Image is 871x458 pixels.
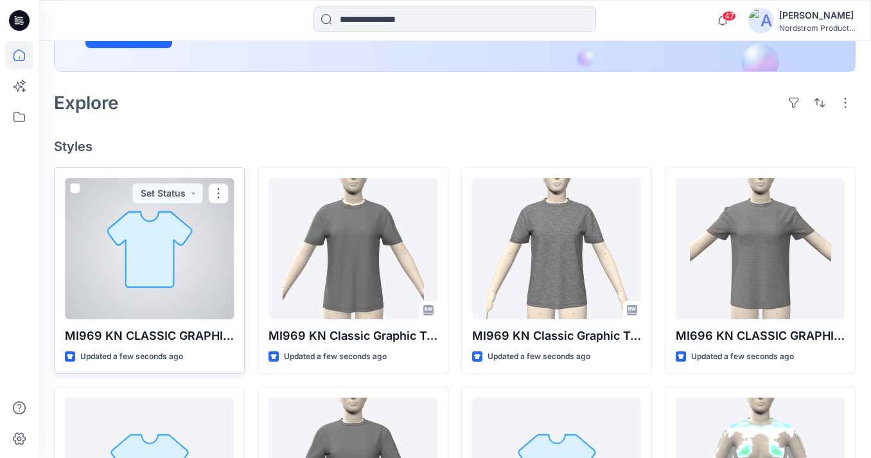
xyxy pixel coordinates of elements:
div: Nordstrom Product... [779,23,855,33]
p: Updated a few seconds ago [284,350,387,364]
p: Updated a few seconds ago [80,350,183,364]
p: Updated a few seconds ago [691,350,794,364]
a: MI696 KN CLASSIC GRAPHIC TEE LH [676,178,845,319]
a: MI969 KN Classic Graphic Tee LJ [268,178,437,319]
span: 47 [722,11,736,21]
h2: Explore [54,92,119,113]
p: MI969 KN Classic Graphic Tee LJ [268,327,437,345]
a: MI969 KN CLASSIC GRAPHIC TEE FW [65,178,234,319]
a: MI969 KN Classic Graphic Tee MK [472,178,641,319]
h4: Styles [54,139,856,154]
p: MI969 KN CLASSIC GRAPHIC TEE FW [65,327,234,345]
p: MI969 KN Classic Graphic Tee MK [472,327,641,345]
img: avatar [748,8,774,33]
p: Updated a few seconds ago [488,350,590,364]
div: [PERSON_NAME] [779,8,855,23]
p: MI696 KN CLASSIC GRAPHIC TEE LH [676,327,845,345]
